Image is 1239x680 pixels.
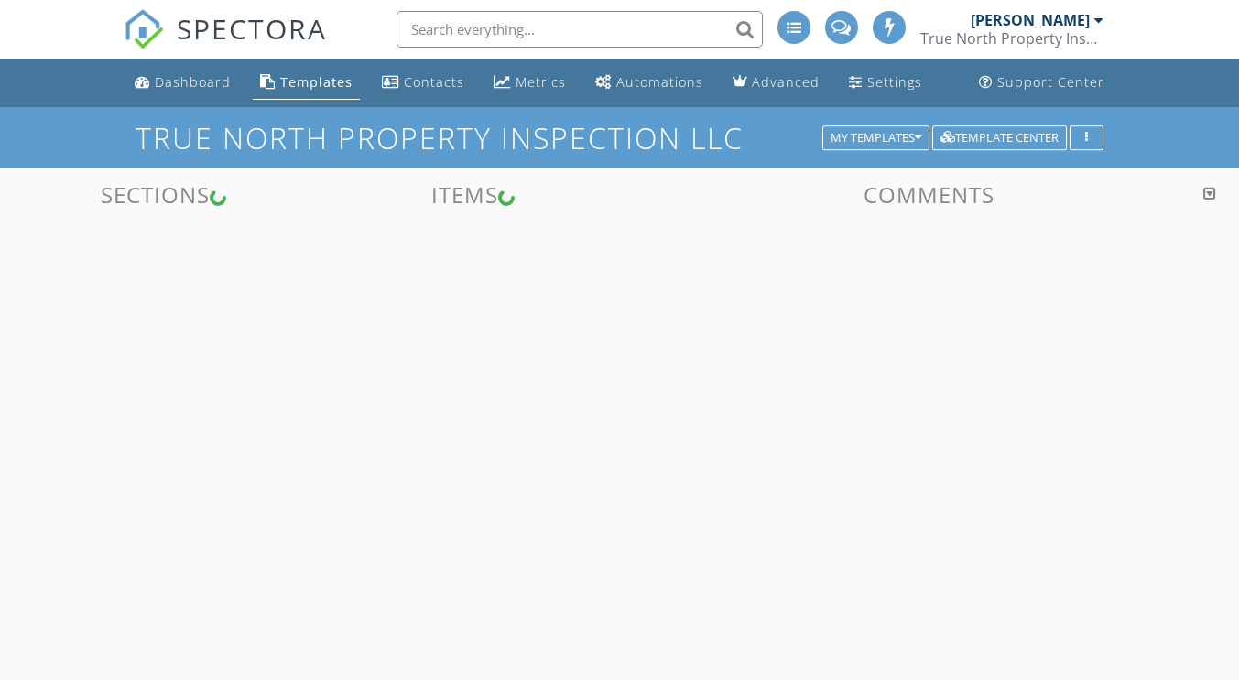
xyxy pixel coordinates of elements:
[516,73,566,91] div: Metrics
[932,125,1067,151] button: Template Center
[136,122,1103,154] h1: True North Property Inspection LLC
[822,125,929,151] button: My Templates
[616,73,703,91] div: Automations
[280,73,353,91] div: Templates
[486,66,573,100] a: Metrics
[124,25,327,63] a: SPECTORA
[404,73,464,91] div: Contacts
[831,132,921,145] div: My Templates
[940,132,1059,145] div: Template Center
[867,73,922,91] div: Settings
[997,73,1104,91] div: Support Center
[588,66,711,100] a: Automations (Basic)
[932,128,1067,145] a: Template Center
[972,66,1112,100] a: Support Center
[310,182,619,207] h3: Items
[127,66,238,100] a: Dashboard
[920,29,1103,48] div: True North Property Inspections LLC
[725,66,827,100] a: Advanced
[971,11,1090,29] div: [PERSON_NAME]
[177,9,327,48] span: SPECTORA
[631,182,1229,207] h3: Comments
[752,73,820,91] div: Advanced
[375,66,472,100] a: Contacts
[155,73,231,91] div: Dashboard
[842,66,929,100] a: Settings
[397,11,763,48] input: Search everything...
[253,66,360,100] a: Templates
[124,9,164,49] img: The Best Home Inspection Software - Spectora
